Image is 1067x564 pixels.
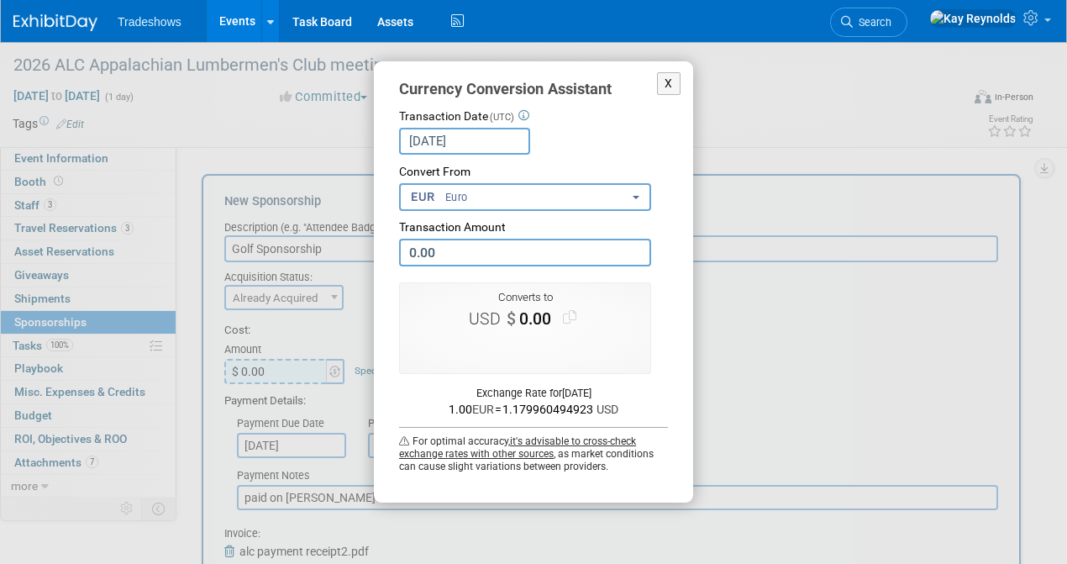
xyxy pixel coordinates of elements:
button: EUR Euro [399,183,651,211]
a: Search [830,8,907,37]
span: 1.179960494923 [502,403,593,416]
body: Rich Text Area. Press ALT-0 for help. [9,7,749,24]
div: Currency Conversion Assistant [399,78,668,100]
span: USD [597,403,618,416]
div: For optimal accuracy, , as market conditions can cause slight variations between providers. [399,427,668,473]
span: Search [853,16,891,29]
span: Euro [444,190,468,205]
span: (UTC) [490,112,514,123]
span: Tradeshows [118,15,181,29]
div: 1.00 = [399,401,668,418]
div: Convert From [399,164,668,181]
span: EUR [411,188,441,206]
img: Kay Reynolds [929,9,1017,28]
span: $ [469,309,516,329]
div: Transaction Date [399,108,668,125]
span: EUR [472,403,495,416]
span: Converts to [498,291,553,303]
img: ExhibitDay [13,14,97,31]
div: Exchange Rate for [399,386,668,401]
span: Copy to Clipboard [560,308,579,328]
button: X [657,72,681,95]
div: Transaction Amount [399,219,668,236]
span: USD [469,309,507,329]
span: it's advisable to cross-check exchange rates with other sources [399,435,636,460]
span: 0.00 [516,309,558,329]
i: Copy to Clipboard [563,311,576,324]
span: [DATE] [562,387,591,399]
